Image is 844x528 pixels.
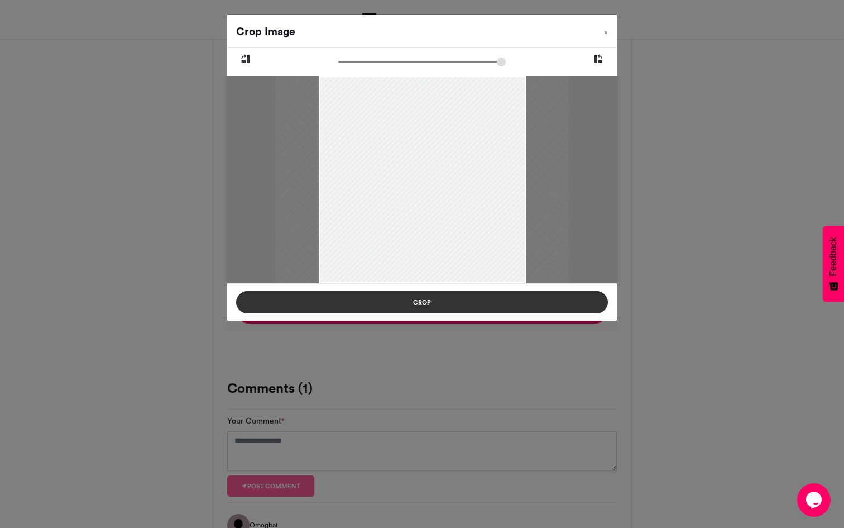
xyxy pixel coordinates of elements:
[604,29,608,36] span: ×
[236,23,295,40] h4: Crop Image
[823,226,844,302] button: Feedback - Show survey
[595,15,617,46] button: Close
[236,291,608,313] button: Crop
[828,237,838,276] span: Feedback
[797,483,833,517] iframe: chat widget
